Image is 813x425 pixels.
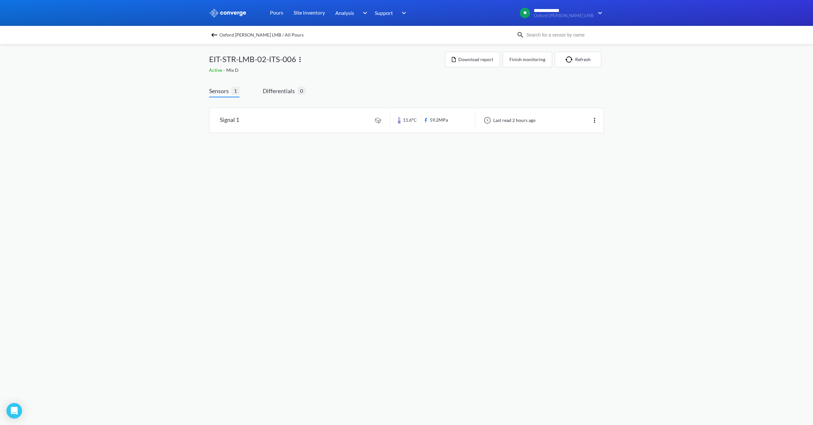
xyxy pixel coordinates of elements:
[219,30,304,39] span: Oxford [PERSON_NAME] LMB / All Pours
[397,9,408,17] img: downArrow.svg
[263,86,297,95] span: Differentials
[375,9,393,17] span: Support
[209,53,296,65] span: EIT-STR-LMB-02-ITS-006
[209,9,247,17] img: logo_ewhite.svg
[591,116,598,124] img: more.svg
[209,86,231,95] span: Sensors
[594,9,604,17] img: downArrow.svg
[209,67,445,74] div: Mix D
[210,31,218,39] img: backspace.svg
[503,52,552,67] button: Finish monitoring
[445,52,500,67] button: Download report
[534,13,594,18] span: Oxford [PERSON_NAME] LMB
[524,31,603,38] input: Search for a sensor by name
[297,87,306,95] span: 0
[359,9,369,17] img: downArrow.svg
[517,31,524,39] img: icon-search.svg
[6,403,22,419] div: Open Intercom Messenger
[335,9,354,17] span: Analysis
[555,52,601,67] button: Refresh
[231,87,239,95] span: 1
[452,57,456,62] img: icon-file.svg
[296,56,304,63] img: more.svg
[209,67,223,73] span: Active
[223,67,226,73] span: -
[565,56,575,63] img: icon-refresh.svg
